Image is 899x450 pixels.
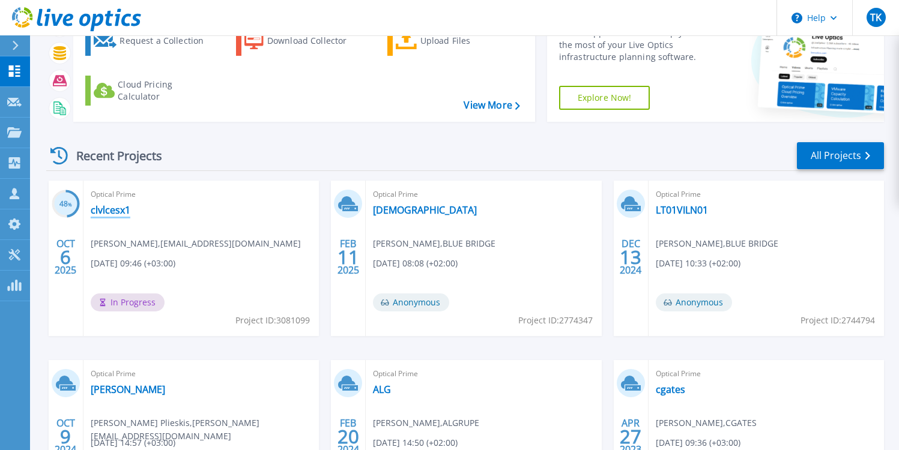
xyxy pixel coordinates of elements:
span: Anonymous [373,293,449,311]
div: Request a Collection [120,29,216,53]
h3: 48 [52,197,80,211]
div: Upload Files [420,29,516,53]
span: Optical Prime [373,367,594,380]
a: Upload Files [387,26,521,56]
span: TK [870,13,882,22]
div: Cloud Pricing Calculator [118,79,214,103]
span: [DATE] 08:08 (+02:00) [373,257,458,270]
a: All Projects [797,142,884,169]
span: 9 [60,431,71,442]
span: [DATE] 14:57 (+03:00) [91,436,175,449]
span: [PERSON_NAME] , CGATES [656,416,757,430]
span: Optical Prime [656,188,877,201]
span: Project ID: 2774347 [518,314,593,327]
span: Optical Prime [91,367,312,380]
span: 11 [338,252,359,262]
span: Project ID: 2744794 [801,314,875,327]
span: [PERSON_NAME] , ALGRUPE [373,416,479,430]
span: [DATE] 14:50 (+02:00) [373,436,458,449]
a: cgates [656,383,685,395]
a: [DEMOGRAPHIC_DATA] [373,204,477,216]
span: [PERSON_NAME] , [EMAIL_ADDRESS][DOMAIN_NAME] [91,237,301,250]
span: Optical Prime [91,188,312,201]
span: % [68,201,72,208]
a: Request a Collection [85,26,219,56]
span: [DATE] 10:33 (+02:00) [656,257,740,270]
span: Optical Prime [656,367,877,380]
a: ALG [373,383,391,395]
span: 6 [60,252,71,262]
a: View More [464,100,519,111]
span: [PERSON_NAME] Plieskis , [PERSON_NAME][EMAIL_ADDRESS][DOMAIN_NAME] [91,416,319,443]
a: [PERSON_NAME] [91,383,165,395]
span: Optical Prime [373,188,594,201]
div: Download Collector [267,29,363,53]
span: [DATE] 09:36 (+03:00) [656,436,740,449]
div: DEC 2024 [619,235,642,279]
span: In Progress [91,293,165,311]
span: 27 [620,431,641,442]
div: Find tutorials, instructional guides and other support videos to help you make the most of your L... [559,15,728,63]
a: Explore Now! [559,86,650,110]
div: OCT 2025 [54,235,77,279]
a: LT01VILN01 [656,204,708,216]
span: 20 [338,431,359,442]
a: Download Collector [236,26,370,56]
span: [PERSON_NAME] , BLUE BRIDGE [656,237,778,250]
span: Project ID: 3081099 [235,314,310,327]
span: Anonymous [656,293,732,311]
a: clvlcesx1 [91,204,130,216]
span: [DATE] 09:46 (+03:00) [91,257,175,270]
div: Recent Projects [46,141,178,170]
a: Cloud Pricing Calculator [85,76,219,106]
span: 13 [620,252,641,262]
div: FEB 2025 [337,235,360,279]
span: [PERSON_NAME] , BLUE BRIDGE [373,237,495,250]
